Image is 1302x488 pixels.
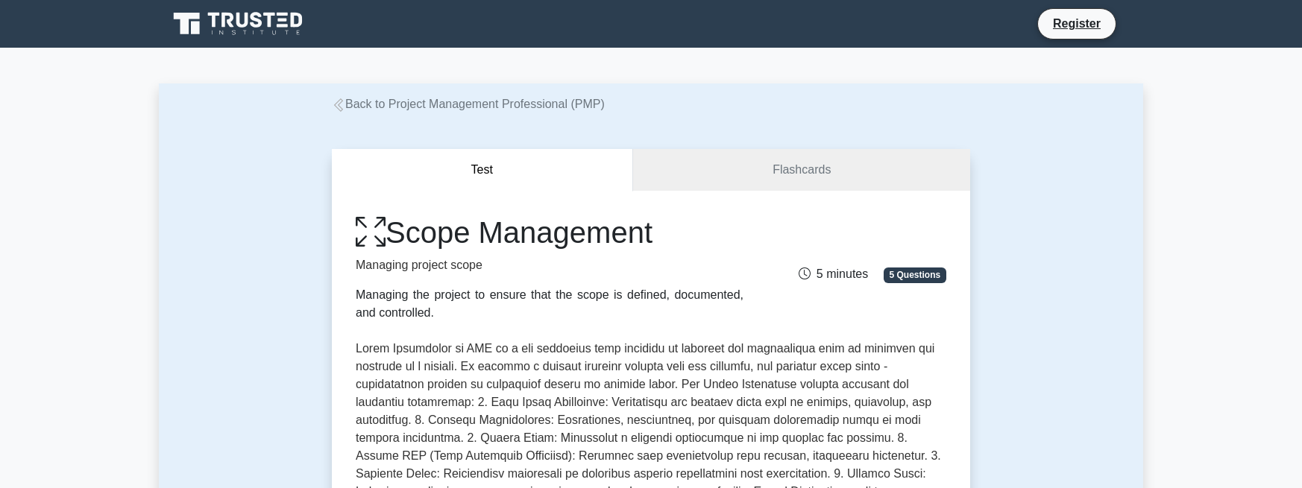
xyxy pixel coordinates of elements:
span: 5 minutes [799,267,868,280]
a: Flashcards [633,149,970,191]
button: Test [332,149,633,191]
a: Register [1044,14,1110,33]
h1: Scope Management [356,215,743,250]
a: Back to Project Management Professional (PMP) [332,98,605,110]
div: Managing the project to ensure that the scope is defined, documented, and controlled. [356,286,743,322]
span: 5 Questions [884,267,946,282]
p: Managing project scope [356,256,743,274]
